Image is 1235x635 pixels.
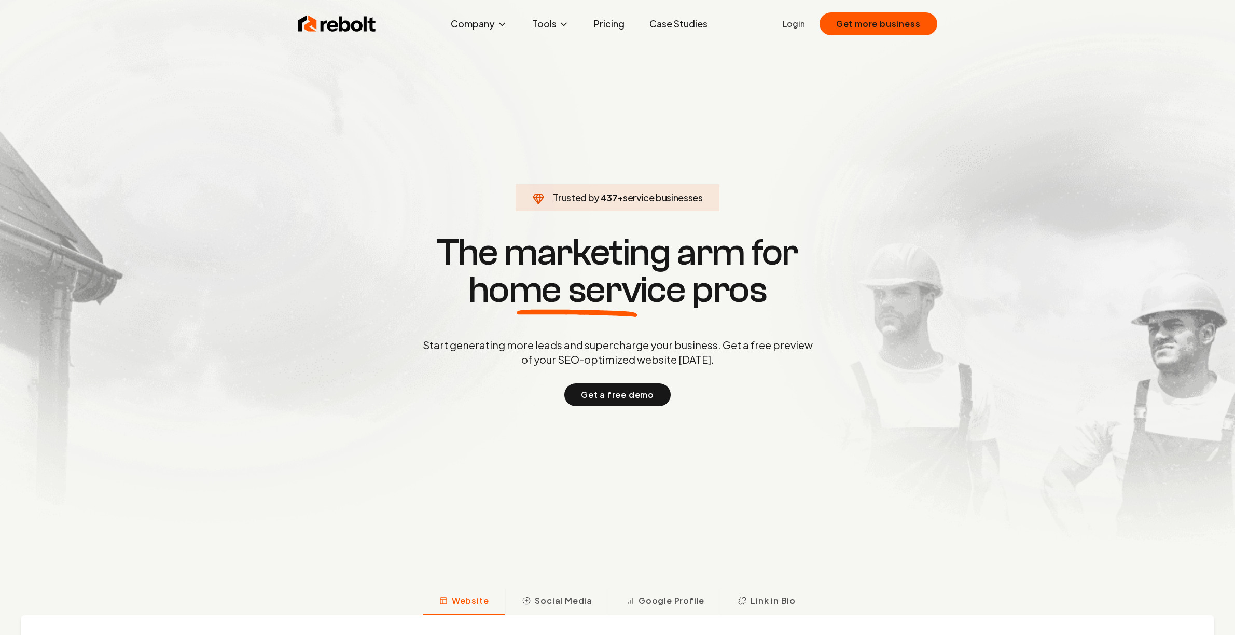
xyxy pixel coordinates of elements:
button: Google Profile [609,588,721,615]
span: Link in Bio [751,595,796,607]
button: Website [423,588,506,615]
span: service businesses [623,191,703,203]
button: Get a free demo [564,383,671,406]
span: Social Media [535,595,592,607]
span: + [617,191,623,203]
h1: The marketing arm for pros [369,234,867,309]
a: Pricing [586,13,633,34]
img: Rebolt Logo [298,13,376,34]
a: Login [783,18,805,30]
button: Tools [524,13,577,34]
button: Link in Bio [721,588,812,615]
span: Website [452,595,489,607]
span: Google Profile [639,595,704,607]
button: Social Media [505,588,609,615]
button: Company [442,13,516,34]
a: Case Studies [641,13,716,34]
span: home service [468,271,686,309]
p: Start generating more leads and supercharge your business. Get a free preview of your SEO-optimiz... [421,338,815,367]
button: Get more business [820,12,937,35]
span: 437 [601,190,617,205]
span: Trusted by [553,191,599,203]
